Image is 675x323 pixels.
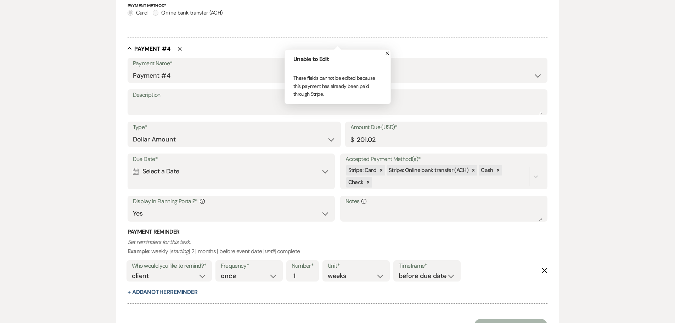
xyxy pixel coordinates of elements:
[264,247,275,255] i: until
[128,247,150,255] b: Example
[128,238,191,246] i: Set reminders for this task.
[133,165,330,178] div: Select a Date
[133,154,330,165] label: Due Date*
[389,167,468,174] span: Stripe: Online bank transfer (ACH)
[133,59,328,69] label: Payment Name*
[350,135,354,145] div: $
[345,196,542,207] label: Notes
[128,238,548,256] p: : weekly | | 2 | months | before event date | | complete
[347,59,542,69] label: Payment Status*
[293,55,382,63] h6: Unable to Edit
[132,261,207,271] label: Who would you like to remind?*
[221,261,277,271] label: Frequency*
[350,122,542,133] label: Amount Due (USD)*
[133,196,330,207] label: Display in Planning Portal?*
[133,122,336,133] label: Type*
[348,179,364,186] span: Check
[128,10,133,16] input: Card
[170,247,189,255] i: starting
[345,154,542,165] label: Accepted Payment Method(s)*
[128,228,548,236] h3: Payment Reminder
[348,167,376,174] span: Stripe: Card
[133,90,542,100] label: Description
[292,261,314,271] label: Number*
[153,10,158,16] input: Online bank transfer (ACH)
[128,289,198,295] button: + AddAnotherReminder
[328,261,384,271] label: Unit*
[399,261,455,271] label: Timeframe*
[153,8,223,18] label: Online bank transfer (ACH)
[128,45,170,52] button: Payment #4
[128,8,147,18] label: Card
[134,45,170,53] h5: Payment # 4
[128,2,548,9] p: Payment Method*
[293,74,382,98] p: These fields cannot be edited because this payment has already been paid through Stripe.
[481,167,493,174] span: Cash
